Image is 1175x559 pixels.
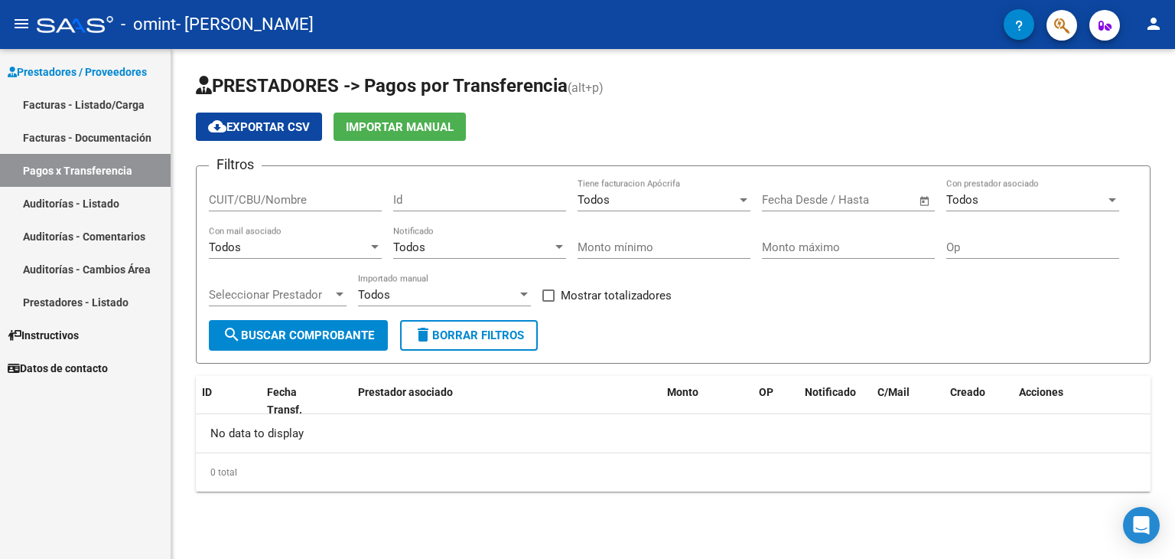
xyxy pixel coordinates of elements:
span: Instructivos [8,327,79,344]
datatable-header-cell: Acciones [1013,376,1151,427]
span: Seleccionar Prestador [209,288,333,302]
span: Exportar CSV [208,120,310,134]
datatable-header-cell: Prestador asociado [352,376,661,427]
button: Buscar Comprobante [209,320,388,351]
span: Datos de contacto [8,360,108,377]
mat-icon: menu [12,15,31,33]
datatable-header-cell: C/Mail [871,376,944,427]
span: Prestadores / Proveedores [8,64,147,80]
span: ID [202,386,212,398]
span: Todos [358,288,390,302]
datatable-header-cell: OP [753,376,799,427]
mat-icon: delete [414,325,432,344]
input: Start date [762,193,812,207]
span: Fecha Transf. [267,386,302,416]
span: - omint [121,8,176,41]
input: End date [825,193,900,207]
span: - [PERSON_NAME] [176,8,314,41]
span: C/Mail [877,386,910,398]
span: Mostrar totalizadores [561,286,672,305]
datatable-header-cell: Notificado [799,376,871,427]
button: Borrar Filtros [400,320,538,351]
span: Acciones [1019,386,1063,398]
span: Importar Manual [346,120,454,134]
button: Importar Manual [334,113,466,141]
span: OP [759,386,773,398]
button: Open calendar [916,192,934,210]
datatable-header-cell: ID [196,376,261,427]
span: Prestador asociado [358,386,453,398]
span: Todos [393,240,425,254]
mat-icon: cloud_download [208,117,226,136]
button: Exportar CSV [196,113,322,141]
mat-icon: person [1144,15,1163,33]
span: Borrar Filtros [414,329,524,342]
span: Creado [950,386,985,398]
div: No data to display [196,414,1151,453]
datatable-header-cell: Fecha Transf. [261,376,330,427]
mat-icon: search [223,325,241,344]
span: Todos [946,193,978,207]
span: Buscar Comprobante [223,329,374,342]
span: (alt+p) [568,80,604,95]
span: Notificado [805,386,856,398]
span: Todos [578,193,610,207]
span: Monto [667,386,698,398]
div: Open Intercom Messenger [1123,507,1160,544]
div: 0 total [196,453,1151,492]
datatable-header-cell: Monto [661,376,753,427]
span: Todos [209,240,241,254]
h3: Filtros [209,154,262,175]
datatable-header-cell: Creado [944,376,1013,427]
span: PRESTADORES -> Pagos por Transferencia [196,75,568,96]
